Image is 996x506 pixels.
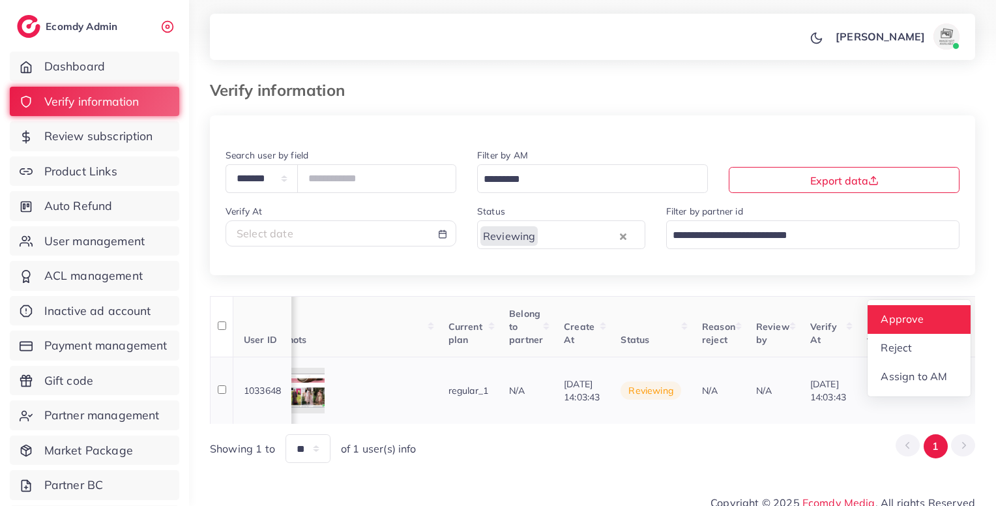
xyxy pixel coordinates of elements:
[17,15,40,38] img: logo
[226,205,262,218] label: Verify At
[44,163,117,180] span: Product Links
[810,378,846,403] span: [DATE] 14:03:43
[509,308,543,346] span: Belong to partner
[896,434,975,458] ul: Pagination
[44,407,160,424] span: Partner management
[509,385,525,396] span: N/A
[10,226,179,256] a: User management
[44,233,145,250] span: User management
[46,20,121,33] h2: Ecomdy Admin
[666,220,960,248] div: Search for option
[477,149,528,162] label: Filter by AM
[668,226,943,246] input: Search for option
[10,156,179,186] a: Product Links
[480,226,538,246] span: Reviewing
[539,226,616,246] input: Search for option
[621,334,649,346] span: Status
[10,470,179,500] a: Partner BC
[210,81,355,100] h3: Verify information
[44,198,113,215] span: Auto Refund
[44,267,143,284] span: ACL management
[10,366,179,396] a: Gift code
[477,205,505,218] label: Status
[702,385,718,396] span: N/A
[448,321,482,346] span: Current plan
[729,167,959,193] button: Export data
[836,29,925,44] p: [PERSON_NAME]
[210,441,275,456] span: Showing 1 to
[341,441,417,456] span: of 1 user(s) info
[10,261,179,291] a: ACL management
[810,174,879,187] span: Export data
[226,149,308,162] label: Search user by field
[621,381,681,400] span: reviewing
[448,385,488,396] span: regular_1
[244,334,277,346] span: User ID
[479,170,691,190] input: Search for option
[44,93,139,110] span: Verify information
[620,228,626,243] button: Clear Selected
[10,436,179,466] a: Market Package
[477,164,708,192] div: Search for option
[44,442,133,459] span: Market Package
[828,23,965,50] a: [PERSON_NAME]avatar
[477,220,645,248] div: Search for option
[756,385,772,396] span: N/A
[10,400,179,430] a: Partner management
[237,227,293,240] span: Select date
[666,205,743,218] label: Filter by partner id
[564,321,594,346] span: Create At
[756,321,789,346] span: Review by
[10,191,179,221] a: Auto Refund
[10,121,179,151] a: Review subscription
[933,23,959,50] img: avatar
[10,296,179,326] a: Inactive ad account
[44,372,93,389] span: Gift code
[44,477,104,494] span: Partner BC
[881,312,924,325] span: Approve
[924,434,948,458] button: Go to page 1
[10,52,179,82] a: Dashboard
[10,331,179,361] a: Payment management
[10,87,179,117] a: Verify information
[44,303,151,320] span: Inactive ad account
[244,385,281,396] span: 1033648
[881,341,913,354] span: Reject
[810,321,837,346] span: Verify At
[702,321,735,346] span: Reason reject
[44,58,105,75] span: Dashboard
[564,378,600,403] span: [DATE] 14:03:43
[44,128,153,145] span: Review subscription
[17,15,121,38] a: logoEcomdy Admin
[881,370,948,383] span: Assign to AM
[44,337,168,354] span: Payment management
